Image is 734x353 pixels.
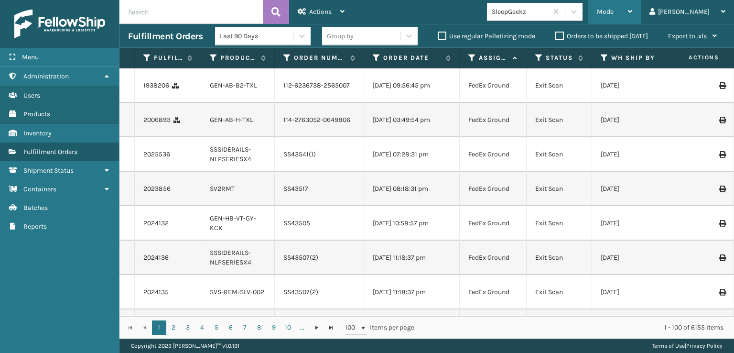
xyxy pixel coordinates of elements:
[143,253,169,263] a: 2024136
[546,54,573,62] label: Status
[224,320,238,335] a: 6
[131,339,239,353] p: Copyright 2023 [PERSON_NAME]™ v 1.0.191
[23,91,40,99] span: Users
[428,323,723,332] div: 1 - 100 of 6155 items
[460,68,527,103] td: FedEx Ground
[460,103,527,137] td: FedEx Ground
[309,8,332,16] span: Actions
[275,241,364,275] td: SS43507(2)
[143,184,171,194] a: 2023856
[527,241,592,275] td: Exit Scan
[23,148,77,156] span: Fulfillment Orders
[275,275,364,309] td: SS43507(2)
[364,137,460,172] td: [DATE] 07:28:31 pm
[238,320,252,335] a: 7
[364,68,460,103] td: [DATE] 09:56:45 pm
[460,241,527,275] td: FedEx Ground
[592,172,688,206] td: [DATE]
[527,103,592,137] td: Exit Scan
[275,206,364,241] td: SS43505
[143,115,171,125] a: 2006893
[275,103,364,137] td: 114-2763052-0649806
[592,309,688,344] td: [DATE]
[527,172,592,206] td: Exit Scan
[364,206,460,241] td: [DATE] 10:58:57 pm
[345,320,415,335] span: items per page
[252,320,267,335] a: 8
[210,185,235,193] a: SV2RMT
[281,320,295,335] a: 10
[23,185,56,193] span: Containers
[181,320,195,335] a: 3
[527,68,592,103] td: Exit Scan
[592,137,688,172] td: [DATE]
[652,339,723,353] div: |
[686,342,723,349] a: Privacy Policy
[592,68,688,103] td: [DATE]
[658,50,725,66] span: Actions
[128,31,203,42] h3: Fulfillment Orders
[364,275,460,309] td: [DATE] 11:18:37 pm
[275,172,364,206] td: SS43517
[143,219,169,228] a: 2024132
[592,103,688,137] td: [DATE]
[23,204,48,212] span: Batches
[143,287,169,297] a: 2024135
[719,186,725,192] i: Print Label
[210,116,253,124] a: GEN-AB-H-TXL
[592,206,688,241] td: [DATE]
[719,220,725,227] i: Print Label
[209,320,224,335] a: 5
[294,54,345,62] label: Order Number
[23,110,50,118] span: Products
[555,32,648,40] label: Orders to be shipped [DATE]
[668,32,707,40] span: Export to .xls
[460,137,527,172] td: FedEx Ground
[438,32,535,40] label: Use regular Palletizing mode
[327,324,335,331] span: Go to the last page
[210,288,264,296] a: SVS-REM-SLV-002
[364,309,460,344] td: [DATE] 09:28:31 am
[527,309,592,344] td: Exit Scan
[492,7,549,17] div: SleepGeekz
[23,72,69,80] span: Administration
[210,145,251,163] a: SSSIDERAILS-NLPSERIESX4
[154,54,183,62] label: Fulfillment Order Id
[527,137,592,172] td: Exit Scan
[275,309,364,344] td: SS43359
[220,31,294,41] div: Last 90 Days
[210,214,256,232] a: GEN-HB-VT-GY-KCK
[597,8,614,16] span: Mode
[267,320,281,335] a: 9
[364,103,460,137] td: [DATE] 03:49:54 pm
[719,117,725,123] i: Print Label
[275,68,364,103] td: 112-6236738-2565007
[460,309,527,344] td: FedEx Ground
[364,172,460,206] td: [DATE] 08:18:31 pm
[460,172,527,206] td: FedEx Ground
[210,81,257,89] a: GEN-AB-B2-TXL
[327,31,354,41] div: Group by
[152,320,166,335] a: 1
[383,54,441,62] label: Order Date
[460,206,527,241] td: FedEx Ground
[719,289,725,296] i: Print Label
[592,241,688,275] td: [DATE]
[479,54,508,62] label: Assigned Carrier Service
[23,166,74,175] span: Shipment Status
[527,206,592,241] td: Exit Scan
[22,53,39,61] span: Menu
[719,82,725,89] i: Print Label
[220,54,256,62] label: Product SKU
[23,129,52,137] span: Inventory
[143,81,169,90] a: 1938206
[275,137,364,172] td: SS43541(1)
[166,320,181,335] a: 2
[210,249,251,266] a: SSSIDERAILS-NLPSERIESX4
[611,54,669,62] label: WH Ship By Date
[345,323,359,332] span: 100
[14,10,105,38] img: logo
[652,342,685,349] a: Terms of Use
[143,150,170,159] a: 2025536
[364,241,460,275] td: [DATE] 11:18:37 pm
